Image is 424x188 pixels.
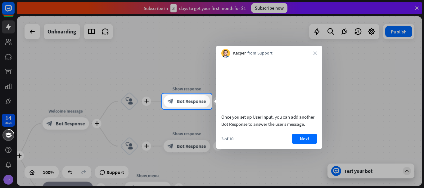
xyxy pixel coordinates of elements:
span: from Support [247,50,273,56]
button: Next [292,134,317,144]
button: Open LiveChat chat widget [5,2,24,21]
i: close [313,51,317,55]
i: block_bot_response [168,98,174,104]
span: Bot Response [177,98,206,104]
div: Once you set up User Input, you can add another Bot Response to answer the user’s message. [221,113,317,128]
span: Kacper [233,50,246,56]
div: 3 of 10 [221,136,233,142]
